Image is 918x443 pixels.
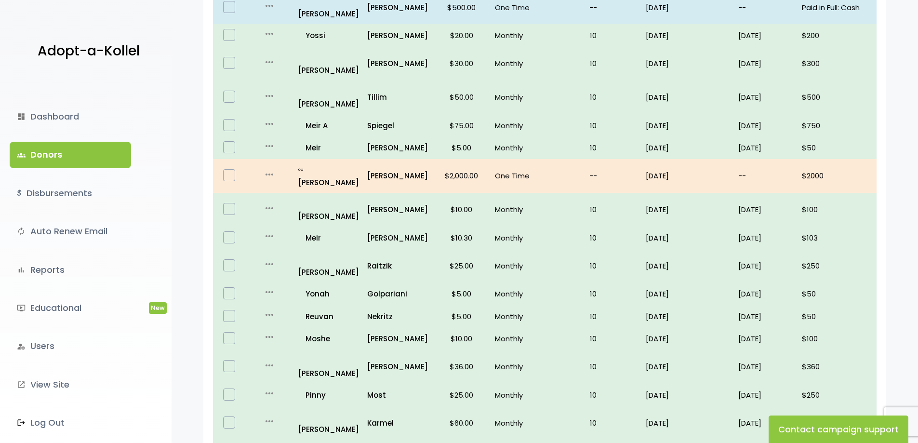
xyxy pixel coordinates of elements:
p: [DATE] [646,360,731,373]
p: [DATE] [646,29,731,42]
p: $2,000.00 [436,169,487,182]
p: $2000 [802,169,873,182]
a: Golpariani [367,287,428,300]
a: bar_chartReports [10,257,131,283]
p: 10 [548,57,638,70]
a: Moshe [298,332,359,345]
i: more_horiz [264,258,275,270]
p: 10 [548,389,638,402]
p: Monthly [495,310,541,323]
i: more_horiz [264,202,275,214]
p: 10 [548,259,638,272]
a: Pinny [298,389,359,402]
p: 10 [548,231,638,244]
p: [DATE] [646,287,731,300]
a: [PERSON_NAME] [367,169,428,182]
p: Meir [298,141,359,154]
p: [DATE] [646,310,731,323]
a: Karmel [367,416,428,430]
p: [DATE] [646,389,731,402]
p: Monthly [495,91,541,104]
p: $360 [802,360,873,373]
p: [PERSON_NAME] [298,84,359,110]
a: [PERSON_NAME] [367,231,428,244]
a: [PERSON_NAME] [298,51,359,77]
i: more_horiz [264,360,275,371]
p: Monthly [495,57,541,70]
p: $250 [802,259,873,272]
a: Raitzik [367,259,428,272]
p: $60.00 [436,416,487,430]
p: Adopt-a-Kollel [38,39,140,63]
p: $500 [802,91,873,104]
p: Monthly [495,231,541,244]
p: Paid in Full: Cash [802,1,873,14]
p: [DATE] [646,416,731,430]
i: more_horiz [264,169,275,180]
i: launch [17,380,26,389]
p: [DATE] [738,29,794,42]
p: $25.00 [436,259,487,272]
i: more_horiz [264,28,275,40]
p: $30.00 [436,57,487,70]
p: 10 [548,332,638,345]
a: Most [367,389,428,402]
p: [DATE] [646,332,731,345]
p: 10 [548,119,638,132]
p: 10 [548,310,638,323]
i: dashboard [17,112,26,121]
p: $10.00 [436,332,487,345]
a: [PERSON_NAME] [367,360,428,373]
p: [DATE] [646,231,731,244]
p: Monthly [495,141,541,154]
p: One Time [495,1,541,14]
a: launchView Site [10,372,131,398]
p: [DATE] [738,141,794,154]
i: manage_accounts [17,342,26,351]
i: more_horiz [264,388,275,399]
p: $50.00 [436,91,487,104]
p: [PERSON_NAME] [298,253,359,279]
a: ondemand_videoEducationalNew [10,295,131,321]
p: [PERSON_NAME] [367,203,428,216]
p: $200 [802,29,873,42]
p: [DATE] [738,416,794,430]
a: [PERSON_NAME] [367,57,428,70]
p: -- [738,1,794,14]
p: Spiegel [367,119,428,132]
i: more_horiz [264,286,275,298]
p: $300 [802,57,873,70]
a: [PERSON_NAME] [367,141,428,154]
p: [DATE] [646,141,731,154]
p: [DATE] [738,231,794,244]
i: autorenew [17,227,26,236]
a: Meir A [298,119,359,132]
a: dashboardDashboard [10,104,131,130]
a: Reuvan [298,310,359,323]
p: 10 [548,287,638,300]
i: more_horiz [264,140,275,152]
p: $103 [802,231,873,244]
a: $Disbursements [10,180,131,206]
p: -- [738,169,794,182]
p: Monthly [495,287,541,300]
a: all_inclusive[PERSON_NAME] [298,163,359,189]
span: groups [17,151,26,160]
p: [DATE] [738,259,794,272]
a: Yonah [298,287,359,300]
a: [PERSON_NAME] [367,29,428,42]
p: [DATE] [646,1,731,14]
i: ondemand_video [17,304,26,312]
p: $100 [802,332,873,345]
p: [DATE] [646,91,731,104]
i: more_horiz [264,56,275,68]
